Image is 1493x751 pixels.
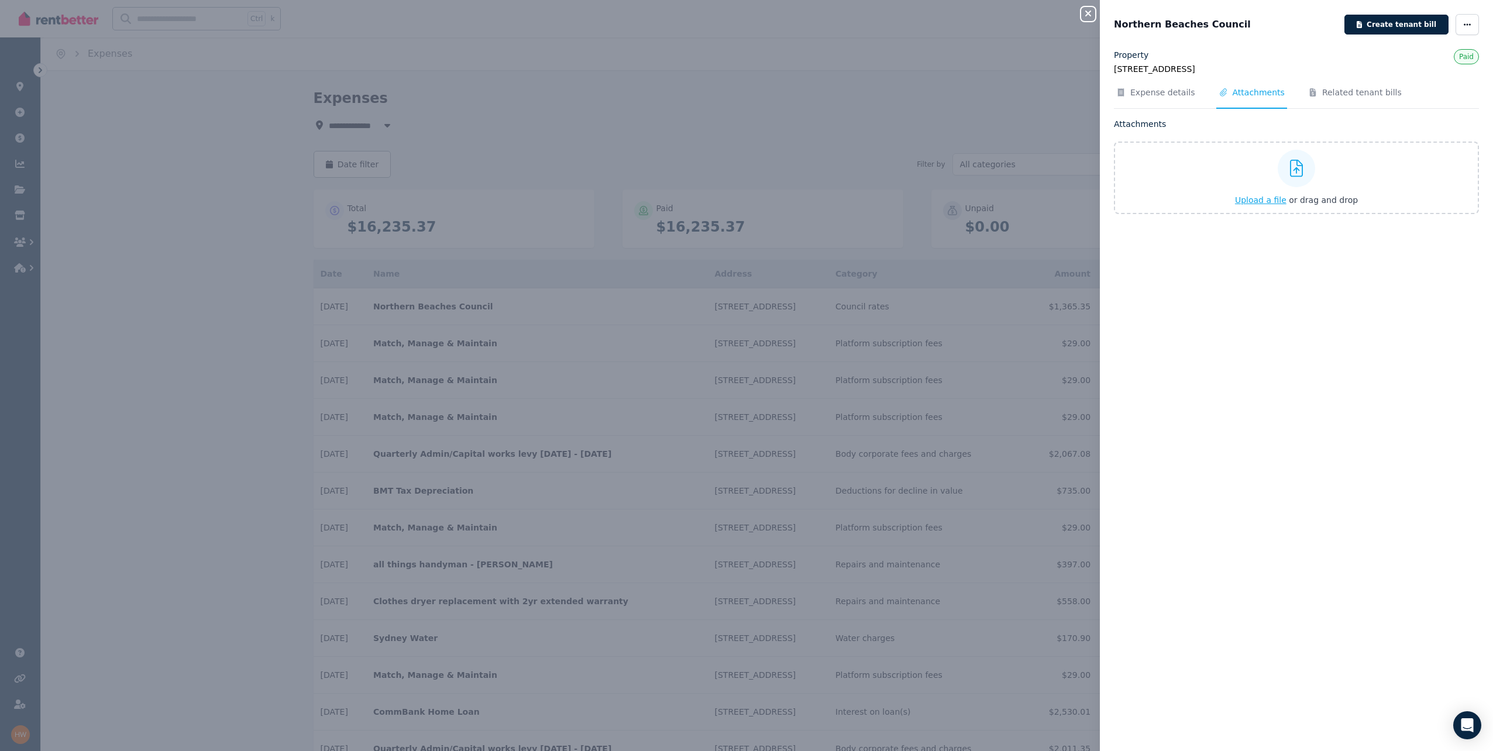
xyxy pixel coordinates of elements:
span: Northern Beaches Council [1114,18,1251,32]
span: Related tenant bills [1322,87,1402,98]
nav: Tabs [1114,87,1479,109]
span: Upload a file [1235,195,1286,205]
legend: [STREET_ADDRESS] [1114,63,1479,75]
span: Attachments [1233,87,1285,98]
div: Open Intercom Messenger [1453,711,1481,739]
button: Upload a file or drag and drop [1235,194,1358,206]
span: Expense details [1130,87,1195,98]
button: Create tenant bill [1344,15,1449,35]
span: or drag and drop [1289,195,1358,205]
span: Paid [1459,53,1474,61]
p: Attachments [1114,118,1479,130]
label: Property [1114,49,1148,61]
